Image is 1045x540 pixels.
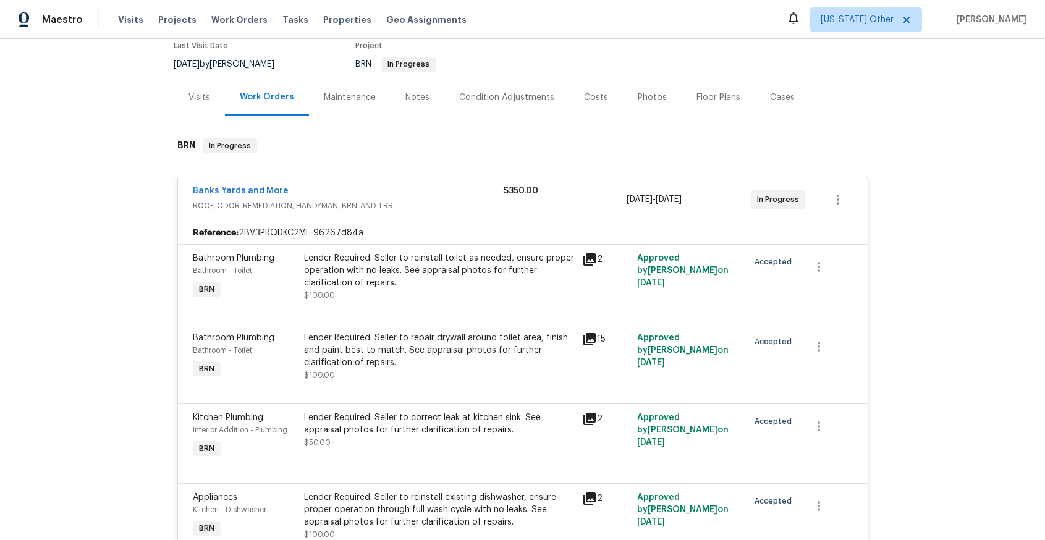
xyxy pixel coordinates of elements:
[637,493,729,526] span: Approved by [PERSON_NAME] on
[755,335,797,348] span: Accepted
[193,227,239,239] b: Reference:
[304,491,575,528] div: Lender Required: Seller to reinstall existing dishwasher, ensure proper operation through full wa...
[42,14,83,26] span: Maestro
[405,91,429,104] div: Notes
[204,140,256,152] span: In Progress
[755,415,797,428] span: Accepted
[304,439,331,446] span: $50.00
[193,493,237,502] span: Appliances
[582,332,630,347] div: 15
[188,91,210,104] div: Visits
[194,363,219,375] span: BRN
[304,531,335,538] span: $100.00
[174,60,200,69] span: [DATE]
[118,14,143,26] span: Visits
[656,195,682,204] span: [DATE]
[637,413,729,447] span: Approved by [PERSON_NAME] on
[637,279,665,287] span: [DATE]
[194,283,219,295] span: BRN
[304,252,575,289] div: Lender Required: Seller to reinstall toilet as needed, ensure proper operation with no leaks. See...
[355,60,436,69] span: BRN
[637,254,729,287] span: Approved by [PERSON_NAME] on
[193,254,274,263] span: Bathroom Plumbing
[637,334,729,367] span: Approved by [PERSON_NAME] on
[193,267,252,274] span: Bathroom - Toilet
[282,15,308,24] span: Tasks
[952,14,1026,26] span: [PERSON_NAME]
[304,411,575,436] div: Lender Required: Seller to correct leak at kitchen sink. See appraisal photos for further clarifi...
[178,222,868,244] div: 2BV3PRQDKC2MF-96267d84a
[304,292,335,299] span: $100.00
[627,193,682,206] span: -
[770,91,795,104] div: Cases
[584,91,608,104] div: Costs
[193,426,287,434] span: Interior Addition - Plumbing
[193,413,263,422] span: Kitchen Plumbing
[386,14,467,26] span: Geo Assignments
[194,442,219,455] span: BRN
[638,91,667,104] div: Photos
[304,332,575,369] div: Lender Required: Seller to repair drywall around toilet area, finish and paint best to match. See...
[821,14,894,26] span: [US_STATE] Other
[757,193,804,206] span: In Progress
[240,91,294,103] div: Work Orders
[582,411,630,426] div: 2
[324,91,376,104] div: Maintenance
[304,371,335,379] span: $100.00
[158,14,197,26] span: Projects
[174,57,289,72] div: by [PERSON_NAME]
[355,42,383,49] span: Project
[177,138,195,153] h6: BRN
[323,14,371,26] span: Properties
[383,61,434,68] span: In Progress
[211,14,268,26] span: Work Orders
[193,347,252,354] span: Bathroom - Toilet
[627,195,653,204] span: [DATE]
[582,491,630,506] div: 2
[193,334,274,342] span: Bathroom Plumbing
[174,42,228,49] span: Last Visit Date
[194,522,219,534] span: BRN
[696,91,740,104] div: Floor Plans
[459,91,554,104] div: Condition Adjustments
[503,187,538,195] span: $350.00
[193,187,289,195] a: Banks Yards and More
[174,126,872,166] div: BRN In Progress
[582,252,630,267] div: 2
[755,256,797,268] span: Accepted
[637,438,665,447] span: [DATE]
[193,506,266,513] span: Kitchen - Dishwasher
[193,200,503,212] span: ROOF, ODOR_REMEDIATION, HANDYMAN, BRN_AND_LRR
[637,518,665,526] span: [DATE]
[637,358,665,367] span: [DATE]
[755,495,797,507] span: Accepted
